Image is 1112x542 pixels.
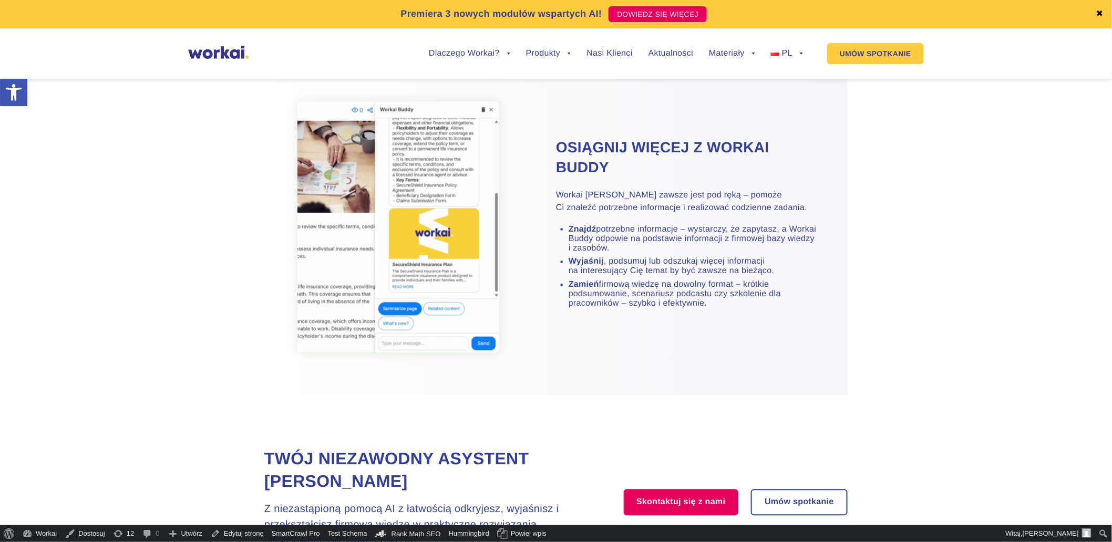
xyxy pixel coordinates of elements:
[609,6,707,22] a: DOWIEDZ SIĘ WIĘCEJ
[324,525,372,542] a: Test Schema
[782,49,792,58] span: PL
[556,189,821,214] p: Workai [PERSON_NAME] zawsze jest pod ręką – pomoże Ci znaleźć potrzebne informacje i realizować c...
[429,49,510,58] a: Dlaczego Workai?
[156,525,159,542] span: 0
[526,49,571,58] a: Produkty
[569,280,599,289] strong: Zamień
[709,49,755,58] a: Materiały
[18,525,61,542] a: Workai
[372,525,445,542] a: Kokpit Rank Math
[569,225,574,234] strong: Z
[569,257,604,266] strong: Wyjaśnij
[264,448,571,493] h2: Twój niezawodny asystent [PERSON_NAME]
[586,49,632,58] a: Nasi Klienci
[1023,529,1079,537] span: [PERSON_NAME]
[445,525,493,542] a: Hummingbird
[5,452,289,537] iframe: Popup CTA
[752,491,847,515] a: Umów spotkanie
[181,525,202,542] span: Utwórz
[401,7,602,21] p: Premiera 3 nowych modułów wspartych AI!
[1002,525,1096,542] a: Witaj,
[392,530,441,538] span: Rank Math SEO
[569,280,821,309] li: firmową wiedzę na dowolny format – krótkie podsumowanie, scenariusz podcastu czy szkolenie dla pr...
[61,525,109,542] a: Dostosuj
[1096,10,1104,18] a: ✖
[511,525,547,542] span: Powiel wpis
[268,525,324,542] a: SmartCrawl Pro
[648,49,693,58] a: Aktualności
[574,225,596,234] strong: najdź
[569,225,821,253] li: potrzebne informacje – wystarczy, że zapytasz, a Workai Buddy odpowie na podstawie informacji z f...
[569,257,821,276] li: , podsumuj lub odszukaj więcej informacji na interesujący Cię temat by być zawsze na bieżąco.
[207,525,268,542] a: Edytuj stronę
[624,489,738,516] a: Skontaktuj się z nami
[127,525,134,542] span: 12
[556,138,821,178] h2: Osiągnij więcej z Workai Buddy
[827,43,924,64] a: UMÓW SPOTKANIE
